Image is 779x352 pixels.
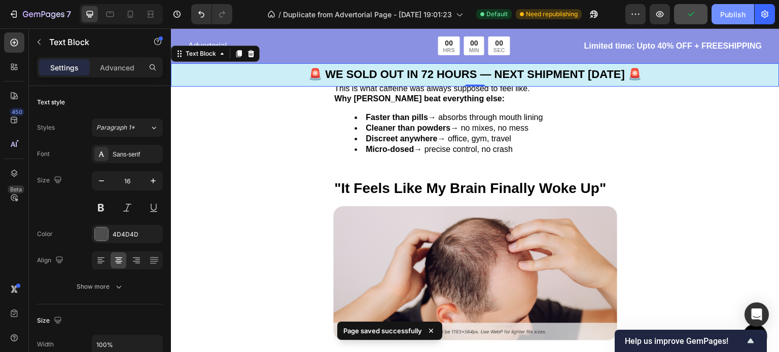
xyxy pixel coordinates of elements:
[37,174,64,187] div: Size
[92,119,163,137] button: Paragraph 1*
[10,108,24,116] div: 450
[37,278,163,296] button: Show more
[100,62,134,73] p: Advanced
[162,178,446,312] img: gempages_582062294284895064-c12a1576-9e61-4ea9-a1de-f4ebd3b9ba0d.png
[77,282,124,292] div: Show more
[50,62,79,73] p: Settings
[4,4,76,24] button: 7
[37,229,53,239] div: Color
[163,152,435,168] strong: "It Feels Like My Brain Finally Woke Up"
[113,150,160,159] div: Sans-serif
[195,106,340,114] span: → office, gym, travel
[37,254,65,267] div: Align
[37,149,50,159] div: Font
[162,151,446,170] div: Rich Text Editor. Editing area: main
[195,95,279,104] strong: Cleaner than powders
[745,302,769,327] div: Open Intercom Messenger
[37,340,54,349] div: Width
[66,8,71,20] p: 7
[113,230,160,239] div: 4D4D4D
[96,123,135,132] span: Paragraph 1*
[712,4,754,24] button: Publish
[526,10,578,19] span: Need republishing
[195,116,342,125] span: → precise control, no crash
[8,185,24,193] div: Beta
[195,85,372,93] span: → absorbs through mouth lining
[278,9,281,20] span: /
[171,28,779,352] iframe: Design area
[283,9,452,20] span: Duplicate from Advertorial Page - [DATE] 19:01:23
[625,335,757,347] button: Show survey - Help us improve GemPages!
[486,10,508,19] span: Default
[191,4,232,24] div: Undo/Redo
[37,314,64,328] div: Size
[37,123,55,132] div: Styles
[195,95,358,104] span: → no mixes, no mess
[720,9,746,20] div: Publish
[195,106,266,114] strong: Discreet anywhere
[195,85,257,93] strong: Faster than pills
[49,36,135,48] p: Text Block
[195,116,243,125] strong: Micro-dosed
[343,326,422,336] p: Page saved successfully
[37,98,65,107] div: Text style
[625,336,745,346] span: Help us improve GemPages!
